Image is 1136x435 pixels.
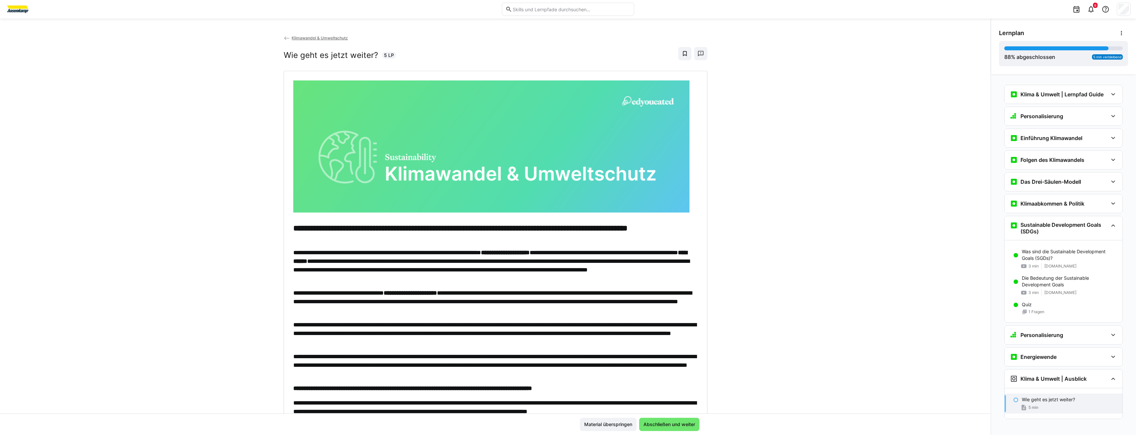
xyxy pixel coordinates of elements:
[284,35,348,40] a: Klimawandel & Umweltschutz
[1020,354,1057,360] h3: Energiewende
[1020,135,1082,141] h3: Einführung Klimawandel
[1022,248,1117,262] p: Was sind die Sustainable Development Goals (SGDs)?
[1020,178,1081,185] h3: Das Drei-Säulen-Modell
[1028,405,1038,410] span: 5 min
[642,421,696,428] span: Abschließen und weiter
[384,52,394,59] span: 5 LP
[1020,332,1063,338] h3: Personalisierung
[639,418,699,431] button: Abschließen und weiter
[1022,275,1117,288] p: Die Bedeutung der Sustainable Development Goals
[1093,55,1121,59] span: 5 min verbleibend
[292,35,348,40] span: Klimawandel & Umweltschutz
[999,29,1024,37] span: Lernplan
[580,418,637,431] button: Material überspringen
[1094,3,1096,7] span: 6
[1044,264,1076,269] span: [DOMAIN_NAME]
[1020,113,1063,120] h3: Personalisierung
[1022,301,1032,308] p: Quiz
[1004,54,1011,60] span: 88
[284,50,378,60] h2: Wie geht es jetzt weiter?
[1028,309,1044,314] span: 1 Fragen
[1020,200,1084,207] h3: Klimaabkommen & Politik
[1028,264,1039,269] span: 3 min
[1020,157,1084,163] h3: Folgen des Klimawandels
[1044,290,1076,295] span: [DOMAIN_NAME]
[1020,375,1087,382] h3: Klima & Umwelt | Ausblick
[1020,91,1104,98] h3: Klima & Umwelt | Lernpfad Guide
[512,6,631,12] input: Skills und Lernpfade durchsuchen…
[1004,53,1055,61] div: % abgeschlossen
[583,421,633,428] span: Material überspringen
[1028,290,1039,295] span: 3 min
[1022,396,1075,403] p: Wie geht es jetzt weiter?
[1020,221,1108,235] h3: Sustainable Development Goals (SDGs)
